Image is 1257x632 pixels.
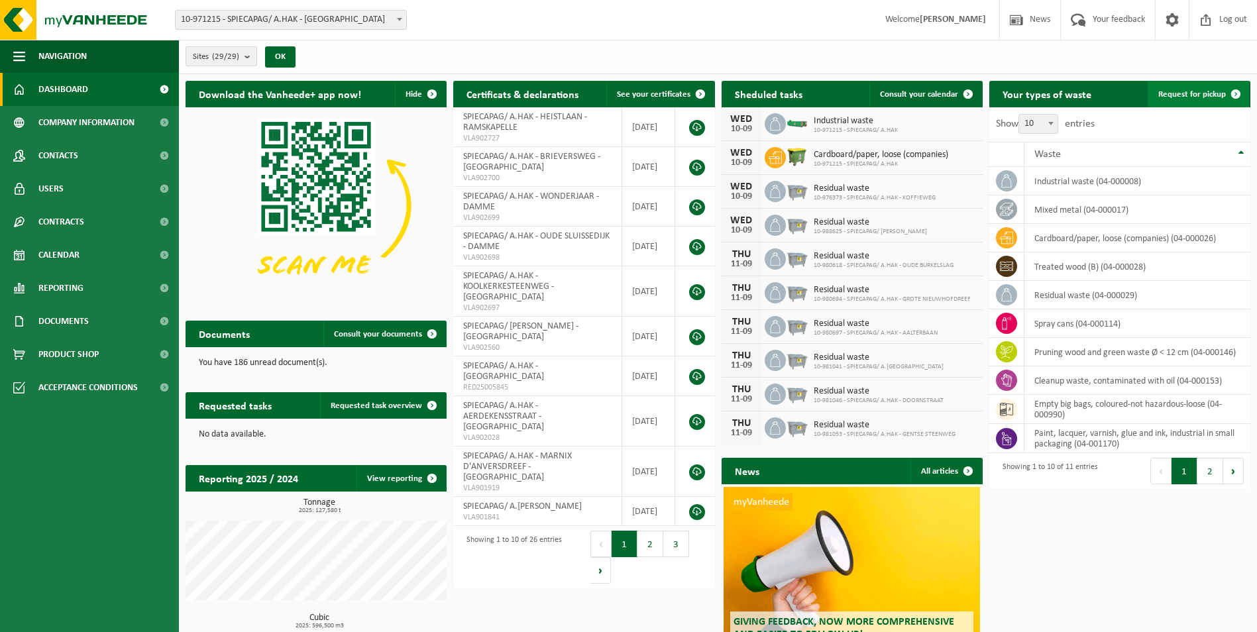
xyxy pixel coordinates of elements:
p: You have 186 unread document(s). [199,358,433,368]
span: Reporting [38,272,83,305]
button: 3 [663,531,689,557]
span: Residual waste [814,386,944,397]
td: [DATE] [622,187,676,227]
div: Showing 1 to 10 of 11 entries [996,456,1098,486]
td: residual waste (04-000029) [1024,281,1250,309]
td: industrial waste (04-000008) [1024,167,1250,195]
span: 10-971215 - SPIECAPAG/ A.HAK [814,160,948,168]
h3: Cubic [192,613,447,629]
span: SPIECAPAG/ A.HAK - HEISTLAAN - RAMSKAPELLE [463,112,587,132]
a: View reporting [356,465,445,492]
span: 10-980694 - SPIECAPAG/ A.HAK - GROTE NIEUWHOFDREEF [814,295,971,303]
button: Previous [1150,458,1172,484]
span: VLA902700 [463,173,611,184]
span: 10 [1018,114,1058,134]
span: 10-971215 - SPIECAPAG/ A.HAK - BRUGGE [176,11,406,29]
img: WB-2500-GAL-GY-01 [786,382,808,404]
span: myVanheede [730,494,792,511]
img: WB-2500-GAL-GY-01 [786,348,808,370]
a: All articles [910,458,981,484]
span: Navigation [38,40,87,73]
button: 1 [1172,458,1197,484]
span: Acceptance conditions [38,371,138,404]
div: THU [728,350,755,361]
span: Product Shop [38,338,99,371]
span: Cardboard/paper, loose (companies) [814,150,948,160]
span: 2025: 127,580 t [192,507,447,514]
span: See your certificates [617,90,690,99]
div: 11-09 [728,293,755,303]
button: Sites(29/29) [186,46,257,66]
div: THU [728,317,755,327]
h2: Your types of waste [989,81,1105,107]
span: 10-981041 - SPIECAPAG/ A.[GEOGRAPHIC_DATA] [814,363,944,371]
span: 10 [1019,115,1058,133]
count: (29/29) [212,52,239,61]
img: WB-2500-GAL-GY-01 [786,213,808,235]
div: THU [728,283,755,293]
span: Consult your calendar [880,90,958,99]
span: RED25005845 [463,382,611,393]
span: Users [38,172,64,205]
td: [DATE] [622,396,676,447]
span: SPIECAPAG/ [PERSON_NAME] - [GEOGRAPHIC_DATA] [463,321,578,342]
button: Hide [395,81,445,107]
td: treated wood (B) (04-000028) [1024,252,1250,281]
button: OK [265,46,296,68]
div: 10-09 [728,125,755,134]
span: VLA902727 [463,133,611,144]
img: WB-2500-GAL-GY-01 [786,314,808,337]
span: Documents [38,305,89,338]
span: 10-980697 - SPIECAPAG/ A.HAK - AALTERBAAN [814,329,938,337]
span: Residual waste [814,184,936,194]
td: spray cans (04-000114) [1024,309,1250,338]
a: Requested task overview [320,392,445,419]
td: mixed metal (04-000017) [1024,195,1250,224]
a: See your certificates [606,81,714,107]
span: SPIECAPAG/ A.HAK - WONDERJAAR - DAMME [463,191,599,212]
div: WED [728,148,755,158]
h3: Tonnage [192,498,447,514]
img: WB-2500-GAL-GY-01 [786,179,808,201]
span: 10-980618 - SPIECAPAG/ A.HAK - OUDE BURKELSLAG [814,262,954,270]
span: SPIECAPAG/ A.HAK - OUDE SLUISSEDIJK - DAMME [463,231,610,252]
span: Residual waste [814,251,954,262]
button: 2 [637,531,663,557]
div: THU [728,384,755,395]
div: WED [728,182,755,192]
td: cleanup waste, contaminated with oil (04-000153) [1024,366,1250,395]
td: [DATE] [622,317,676,356]
td: empty big bags, coloured-not hazardous-loose (04-000990) [1024,395,1250,424]
div: 11-09 [728,260,755,269]
span: Residual waste [814,352,944,363]
h2: Reporting 2025 / 2024 [186,465,311,491]
span: Contracts [38,205,84,238]
button: 1 [612,531,637,557]
td: [DATE] [622,447,676,497]
span: VLA901919 [463,483,611,494]
div: 10-09 [728,192,755,201]
span: Dashboard [38,73,88,106]
td: Paint, lacquer, varnish, glue and ink, industrial in small packaging (04-001170) [1024,424,1250,453]
span: SPIECAPAG/ A.HAK - KOOLKERKESTEENWEG - [GEOGRAPHIC_DATA] [463,271,554,302]
img: WB-2500-GAL-GY-01 [786,280,808,303]
img: WB-2500-GAL-GY-01 [786,246,808,269]
span: Calendar [38,238,80,272]
span: Residual waste [814,420,956,431]
h2: Documents [186,321,263,346]
span: Hide [406,90,422,99]
span: Consult your documents [334,330,422,339]
td: [DATE] [622,356,676,396]
div: WED [728,215,755,226]
h2: News [722,458,773,484]
span: 10-981046 - SPIECAPAG/ A.HAK - DOORNSTRAAT [814,397,944,405]
p: No data available. [199,430,433,439]
button: 2 [1197,458,1223,484]
div: 10-09 [728,158,755,168]
img: HK-XC-10-GN-00 [786,117,808,129]
td: [DATE] [622,227,676,266]
div: THU [728,249,755,260]
span: Requested task overview [331,401,422,410]
td: [DATE] [622,107,676,147]
span: VLA902698 [463,252,611,263]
